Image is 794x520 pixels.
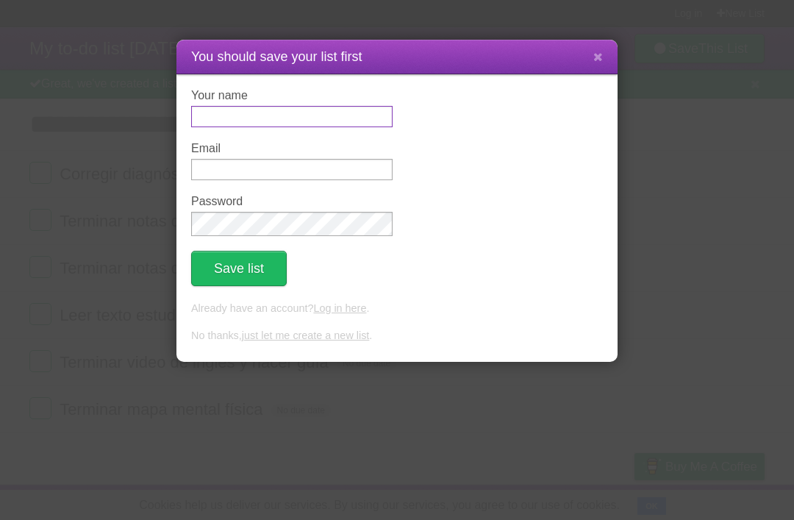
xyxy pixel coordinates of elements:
label: Your name [191,89,393,102]
a: Log in here [313,302,366,314]
p: Already have an account? . [191,301,603,317]
label: Email [191,142,393,155]
h1: You should save your list first [191,47,603,67]
p: No thanks, . [191,328,603,344]
button: Save list [191,251,287,286]
label: Password [191,195,393,208]
a: just let me create a new list [242,330,370,341]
